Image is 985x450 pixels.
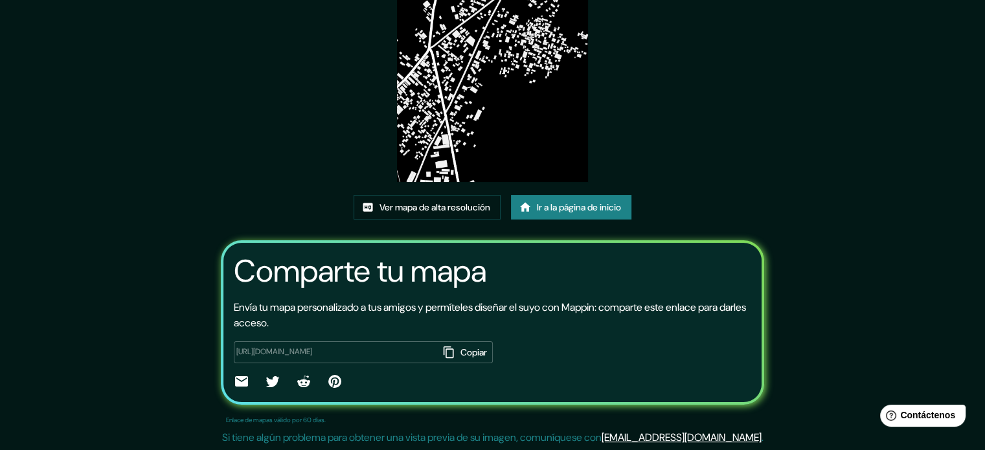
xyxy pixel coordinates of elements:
iframe: Lanzador de widgets de ayuda [870,399,971,436]
a: Ir a la página de inicio [511,195,631,219]
font: Enlace de mapas válido por 60 días. [226,416,326,424]
a: [EMAIL_ADDRESS][DOMAIN_NAME] [602,431,762,444]
font: Ir a la página de inicio [537,201,621,213]
font: Comparte tu mapa [234,251,486,291]
font: Copiar [460,346,487,358]
font: . [762,431,764,444]
font: Si tiene algún problema para obtener una vista previa de su imagen, comuníquese con [222,431,602,444]
font: Ver mapa de alta resolución [379,201,490,213]
font: Envía tu mapa personalizado a tus amigos y permíteles diseñar el suyo con Mappin: comparte este e... [234,300,746,330]
a: Ver mapa de alta resolución [354,195,501,219]
button: Copiar [439,341,493,363]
